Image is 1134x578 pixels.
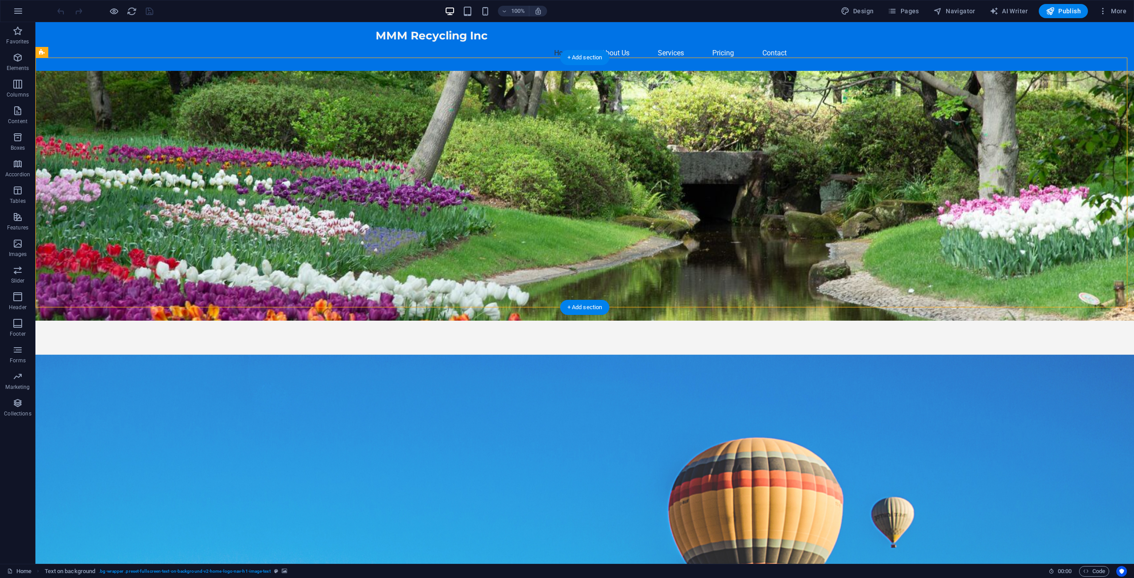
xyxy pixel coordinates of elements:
span: : [1064,568,1065,574]
span: Design [841,7,874,16]
p: Slider [11,277,25,284]
div: + Add section [560,50,610,65]
p: Header [9,304,27,311]
span: More [1099,7,1126,16]
span: Click to select. Double-click to edit [45,566,96,577]
p: Content [8,118,27,125]
p: Features [7,224,28,231]
button: reload [126,6,137,16]
p: Favorites [6,38,29,45]
button: More [1095,4,1130,18]
p: Marketing [5,384,30,391]
div: + Add section [560,300,610,315]
i: Reload page [127,6,137,16]
p: Tables [10,198,26,205]
button: Navigator [930,4,979,18]
button: AI Writer [986,4,1032,18]
div: Design (Ctrl+Alt+Y) [837,4,878,18]
p: Accordion [5,171,30,178]
h6: Session time [1049,566,1072,577]
button: Publish [1039,4,1088,18]
button: Code [1079,566,1109,577]
span: AI Writer [990,7,1028,16]
button: Click here to leave preview mode and continue editing [109,6,119,16]
span: Pages [888,7,919,16]
p: Columns [7,91,29,98]
i: This element contains a background [282,569,287,574]
p: Boxes [11,144,25,151]
span: Publish [1046,7,1081,16]
p: Footer [10,330,26,337]
p: Collections [4,410,31,417]
i: On resize automatically adjust zoom level to fit chosen device. [534,7,542,15]
p: Images [9,251,27,258]
button: Design [837,4,878,18]
p: Forms [10,357,26,364]
button: 100% [498,6,529,16]
p: Elements [7,65,29,72]
iframe: To enrich screen reader interactions, please activate Accessibility in Grammarly extension settings [35,22,1134,564]
nav: breadcrumb [45,566,287,577]
a: Click to cancel selection. Double-click to open Pages [7,566,31,577]
span: Navigator [933,7,975,16]
span: . bg-wrapper .preset-fullscreen-text-on-background-v2-home-logo-nav-h1-image-text [99,566,270,577]
span: Code [1083,566,1105,577]
button: Usercentrics [1116,566,1127,577]
span: 00 00 [1058,566,1072,577]
button: Pages [884,4,922,18]
h6: 100% [511,6,525,16]
i: This element is a customizable preset [274,569,278,574]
